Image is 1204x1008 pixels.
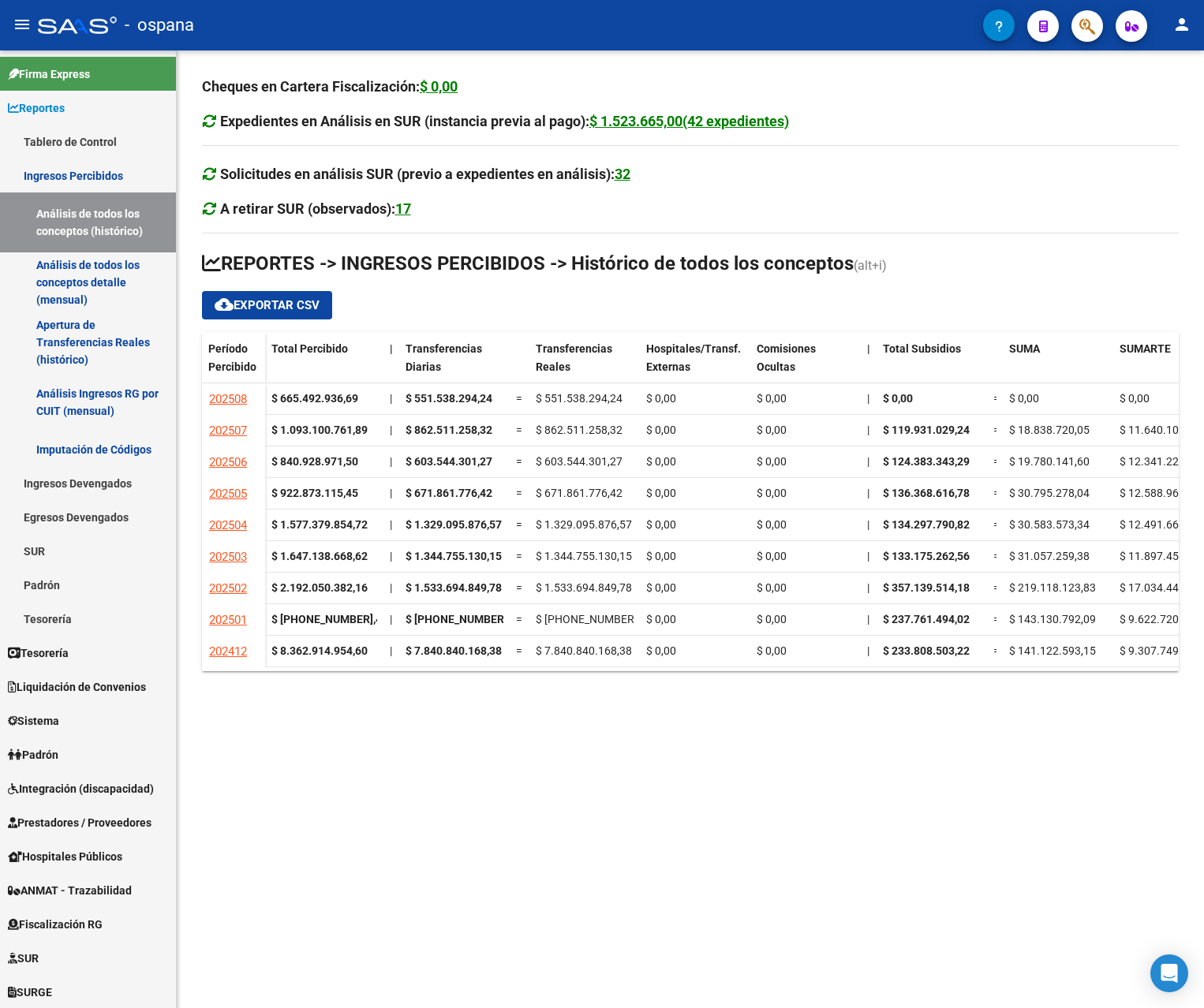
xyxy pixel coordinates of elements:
[209,550,247,564] span: 202503
[390,581,392,594] span: |
[209,518,247,532] span: 202504
[867,550,869,562] span: |
[8,780,154,797] span: Integración (discapacidad)
[406,342,482,373] span: Transferencias Diarias
[13,15,32,34] mat-icon: menu
[993,455,1000,468] span: =
[883,644,970,657] span: $ 233.808.503,22
[1009,644,1096,657] span: $ 141.122.593,15
[536,424,623,436] span: $ 862.511.258,32
[867,424,869,436] span: |
[209,392,247,406] span: 202508
[1120,613,1194,625] span: $ 9.622.720,32
[271,518,368,531] strong: $ 1.577.379.854,72
[993,424,1000,436] span: =
[861,332,877,398] datatable-header-cell: |
[406,644,502,657] span: $ 7.840.840.168,38
[406,613,522,625] span: $ [PHONE_NUMBER],37
[1120,550,1200,562] span: $ 11.897.458,46
[1120,424,1200,436] span: $ 11.640.106,03
[271,581,368,594] strong: $ 2.192.050.382,16
[516,613,522,625] span: =
[757,424,787,436] span: $ 0,00
[993,392,1000,405] span: =
[209,487,247,501] span: 202505
[8,814,151,831] span: Prestadores / Proveedores
[209,644,247,659] span: 202412
[867,581,869,594] span: |
[867,342,870,355] span: |
[8,678,146,696] span: Liquidación de Convenios
[1009,550,1090,562] span: $ 31.057.259,38
[8,65,90,83] span: Firma Express
[854,258,887,273] span: (alt+i)
[646,581,676,594] span: $ 0,00
[757,581,787,594] span: $ 0,00
[406,550,502,562] span: $ 1.344.755.130,15
[1009,581,1096,594] span: $ 219.118.123,83
[993,613,1000,625] span: =
[406,424,492,436] span: $ 862.511.258,32
[390,613,392,625] span: |
[536,342,612,373] span: Transferencias Reales
[646,550,676,562] span: $ 0,00
[390,550,392,562] span: |
[646,613,676,625] span: $ 0,00
[536,392,623,405] span: $ 551.538.294,24
[516,644,522,657] span: =
[883,424,970,436] span: $ 119.931.029,24
[867,487,869,499] span: |
[516,487,522,499] span: =
[390,455,392,468] span: |
[8,644,69,662] span: Tesorería
[883,550,970,562] span: $ 133.175.262,56
[883,518,970,531] span: $ 134.297.790,82
[757,644,787,657] span: $ 0,00
[757,487,787,499] span: $ 0,00
[1120,455,1200,468] span: $ 12.341.229,54
[516,518,522,531] span: =
[271,487,358,499] strong: $ 922.873.115,45
[867,644,869,657] span: |
[399,332,510,398] datatable-header-cell: Transferencias Diarias
[516,550,522,562] span: =
[536,550,632,562] span: $ 1.344.755.130,15
[757,518,787,531] span: $ 0,00
[993,550,1000,562] span: =
[646,518,676,531] span: $ 0,00
[883,392,913,405] span: $ 0,00
[1120,342,1171,355] span: SUMARTE
[220,166,630,182] strong: Solicitudes en análisis SUR (previo a expedientes en análisis):
[536,455,623,468] span: $ 603.544.301,27
[390,644,392,657] span: |
[883,455,970,468] span: $ 124.383.343,29
[1003,332,1113,398] datatable-header-cell: SUMA
[8,916,103,933] span: Fiscalización RG
[390,518,392,531] span: |
[883,581,970,594] span: $ 357.139.514,18
[993,487,1000,499] span: =
[646,392,676,405] span: $ 0,00
[383,332,399,398] datatable-header-cell: |
[516,455,522,468] span: =
[406,487,492,499] span: $ 671.861.776,42
[202,252,854,274] span: REPORTES -> INGRESOS PERCIBIDOS -> Histórico de todos los conceptos
[867,613,869,625] span: |
[1009,613,1096,625] span: $ 143.130.792,09
[1009,455,1090,468] span: $ 19.780.141,60
[406,392,492,405] span: $ 551.538.294,24
[390,392,392,405] span: |
[993,581,1000,594] span: =
[271,644,368,657] strong: $ 8.362.914.954,60
[420,76,458,98] div: $ 0,00
[215,298,320,312] span: Exportar CSV
[1172,15,1191,34] mat-icon: person
[390,424,392,436] span: |
[750,332,861,398] datatable-header-cell: Comisiones Ocultas
[646,455,676,468] span: $ 0,00
[589,110,789,133] div: $ 1.523.665,00(42 expedientes)
[125,8,194,43] span: - ospana
[208,342,256,373] span: Período Percibido
[757,392,787,405] span: $ 0,00
[1009,487,1090,499] span: $ 30.795.278,04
